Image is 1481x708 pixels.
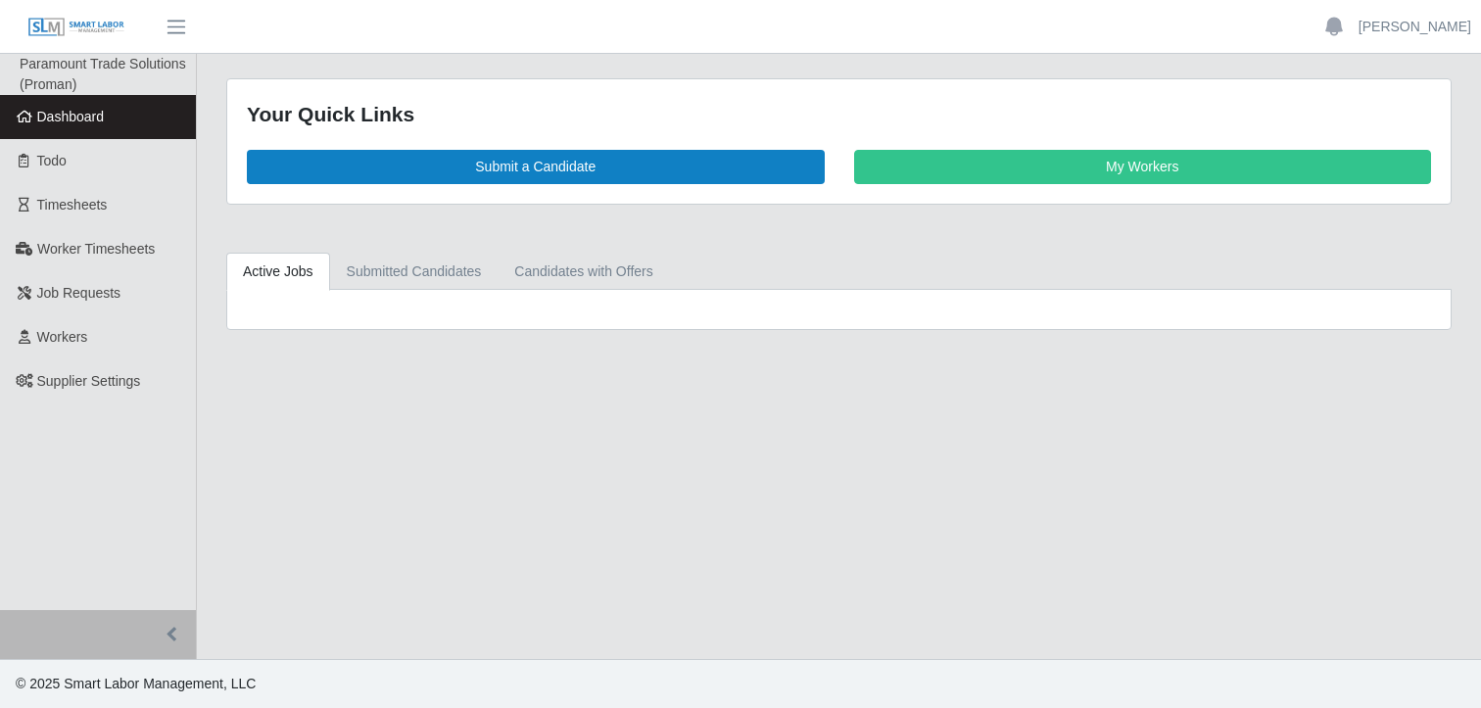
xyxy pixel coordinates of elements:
a: My Workers [854,150,1432,184]
span: Paramount Trade Solutions (Proman) [20,56,186,92]
a: Active Jobs [226,253,330,291]
img: SLM Logo [27,17,125,38]
span: Timesheets [37,197,108,212]
a: [PERSON_NAME] [1359,17,1471,37]
a: Submit a Candidate [247,150,825,184]
span: Todo [37,153,67,168]
span: Dashboard [37,109,105,124]
span: © 2025 Smart Labor Management, LLC [16,676,256,691]
div: Your Quick Links [247,99,1431,130]
span: Workers [37,329,88,345]
a: Submitted Candidates [330,253,499,291]
span: Worker Timesheets [37,241,155,257]
a: Candidates with Offers [498,253,669,291]
span: Job Requests [37,285,121,301]
span: Supplier Settings [37,373,141,389]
